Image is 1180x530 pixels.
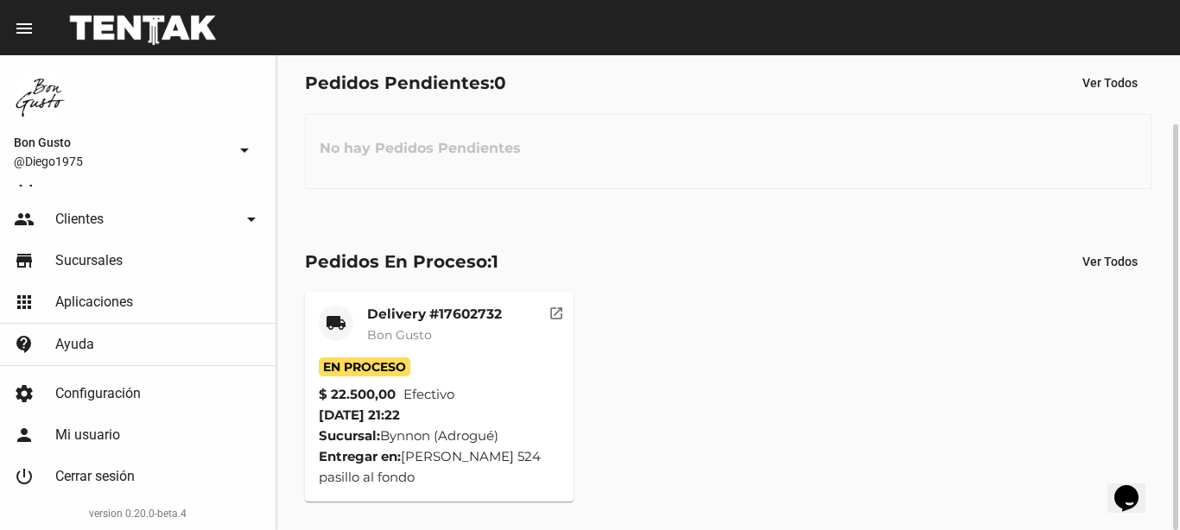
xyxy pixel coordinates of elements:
[241,209,262,230] mat-icon: arrow_drop_down
[549,303,564,319] mat-icon: open_in_new
[319,426,560,446] div: Bynnon (Adrogué)
[14,132,227,153] span: Bon Gusto
[14,466,35,487] mat-icon: power_settings_new
[55,426,120,444] span: Mi usuario
[14,18,35,39] mat-icon: menu
[1069,67,1151,98] button: Ver Todos
[14,292,35,312] mat-icon: apps
[319,446,560,488] div: [PERSON_NAME] 524 pasillo al fondo
[494,73,506,93] span: 0
[1107,461,1163,513] iframe: chat widget
[55,211,104,228] span: Clientes
[55,385,141,402] span: Configuración
[55,293,133,311] span: Aplicaciones
[55,336,94,353] span: Ayuda
[1082,255,1138,268] span: Ver Todos
[1082,76,1138,90] span: Ver Todos
[319,407,400,423] span: [DATE] 21:22
[326,312,346,333] mat-icon: local_shipping
[55,252,123,269] span: Sucursales
[55,468,135,485] span: Cerrar sesión
[319,427,380,444] strong: Sucursal:
[306,123,535,174] h3: No hay Pedidos Pendientes
[14,209,35,230] mat-icon: people
[305,69,506,97] div: Pedidos Pendientes:
[403,384,454,405] span: Efectivo
[492,251,498,272] span: 1
[14,153,227,170] span: @Diego1975
[14,383,35,404] mat-icon: settings
[367,327,432,343] span: Bon Gusto
[367,306,502,323] mat-card-title: Delivery #17602732
[319,357,410,376] span: En Proceso
[1069,246,1151,277] button: Ver Todos
[14,425,35,445] mat-icon: person
[319,384,396,405] strong: $ 22.500,00
[14,250,35,271] mat-icon: store
[234,140,255,161] mat-icon: arrow_drop_down
[305,248,498,275] div: Pedidos En Proceso:
[14,334,35,355] mat-icon: contact_support
[319,448,401,464] strong: Entregar en:
[14,505,262,522] div: version 0.20.0-beta.4
[14,69,69,124] img: 8570adf9-ca52-4367-b116-ae09c64cf26e.jpg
